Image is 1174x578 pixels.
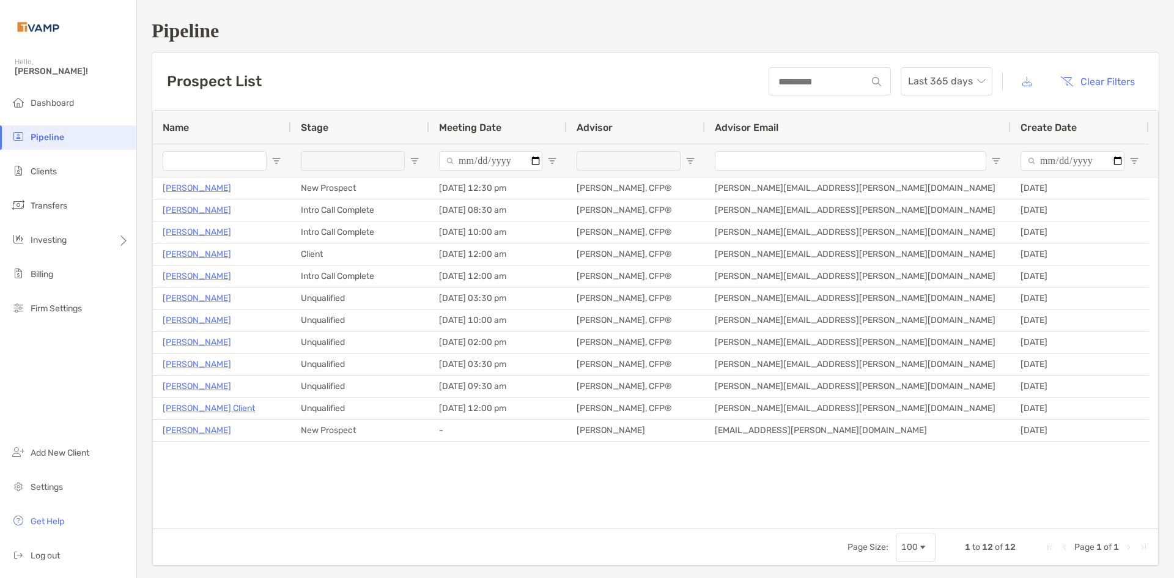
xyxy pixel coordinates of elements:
p: [PERSON_NAME] [163,379,231,394]
span: Clients [31,166,57,177]
button: Open Filter Menu [685,156,695,166]
a: [PERSON_NAME] [163,246,231,262]
div: [PERSON_NAME], CFP® [567,354,705,375]
div: Intro Call Complete [291,265,429,287]
img: Zoe Logo [15,5,62,49]
div: [DATE] [1011,287,1149,309]
span: 12 [982,542,993,552]
div: [PERSON_NAME], CFP® [567,221,705,243]
input: Name Filter Input [163,151,267,171]
p: [PERSON_NAME] [163,202,231,218]
img: investing icon [11,232,26,246]
div: - [429,420,567,441]
div: Intro Call Complete [291,199,429,221]
a: [PERSON_NAME] [163,224,231,240]
div: [PERSON_NAME], CFP® [567,332,705,353]
div: [DATE] 12:00 am [429,243,567,265]
div: [PERSON_NAME], CFP® [567,243,705,265]
div: [PERSON_NAME][EMAIL_ADDRESS][PERSON_NAME][DOMAIN_NAME] [705,309,1011,331]
span: Settings [31,482,63,492]
div: [PERSON_NAME], CFP® [567,177,705,199]
div: [DATE] 09:30 am [429,376,567,397]
button: Open Filter Menu [271,156,281,166]
div: Client [291,243,429,265]
div: Unqualified [291,332,429,353]
div: Unqualified [291,287,429,309]
div: [PERSON_NAME][EMAIL_ADDRESS][PERSON_NAME][DOMAIN_NAME] [705,177,1011,199]
img: clients icon [11,163,26,178]
div: First Page [1045,543,1055,552]
div: [PERSON_NAME][EMAIL_ADDRESS][PERSON_NAME][DOMAIN_NAME] [705,398,1011,419]
button: Open Filter Menu [410,156,419,166]
div: [DATE] [1011,332,1149,353]
div: [PERSON_NAME][EMAIL_ADDRESS][PERSON_NAME][DOMAIN_NAME] [705,354,1011,375]
div: [DATE] [1011,177,1149,199]
div: New Prospect [291,177,429,199]
span: Advisor [577,122,613,133]
div: [PERSON_NAME][EMAIL_ADDRESS][PERSON_NAME][DOMAIN_NAME] [705,265,1011,287]
div: [PERSON_NAME], CFP® [567,376,705,397]
div: [DATE] 03:30 pm [429,287,567,309]
a: [PERSON_NAME] Client [163,401,255,416]
input: Create Date Filter Input [1021,151,1124,171]
span: 1 [965,542,970,552]
div: [DATE] [1011,309,1149,331]
span: Page [1074,542,1095,552]
img: add_new_client icon [11,445,26,459]
p: [PERSON_NAME] [163,269,231,284]
span: Firm Settings [31,303,82,314]
div: Next Page [1124,543,1134,552]
span: of [995,542,1003,552]
img: settings icon [11,479,26,494]
span: Transfers [31,201,67,211]
a: [PERSON_NAME] [163,291,231,306]
span: Dashboard [31,98,74,108]
div: Last Page [1139,543,1148,552]
span: Add New Client [31,448,89,458]
p: [PERSON_NAME] [163,335,231,350]
div: [DATE] [1011,420,1149,441]
div: Previous Page [1060,543,1069,552]
div: [PERSON_NAME], CFP® [567,265,705,287]
span: Billing [31,269,53,280]
button: Clear Filters [1051,68,1144,95]
span: Name [163,122,189,133]
div: [PERSON_NAME][EMAIL_ADDRESS][PERSON_NAME][DOMAIN_NAME] [705,332,1011,353]
span: of [1104,542,1112,552]
div: [PERSON_NAME], CFP® [567,199,705,221]
img: transfers icon [11,198,26,212]
div: [PERSON_NAME], CFP® [567,398,705,419]
div: [DATE] [1011,376,1149,397]
div: [PERSON_NAME][EMAIL_ADDRESS][PERSON_NAME][DOMAIN_NAME] [705,221,1011,243]
span: Meeting Date [439,122,501,133]
h1: Pipeline [152,20,1159,42]
span: 1 [1096,542,1102,552]
div: [DATE] [1011,398,1149,419]
div: [DATE] 10:00 am [429,309,567,331]
div: [DATE] 12:30 pm [429,177,567,199]
img: pipeline icon [11,129,26,144]
div: [PERSON_NAME][EMAIL_ADDRESS][PERSON_NAME][DOMAIN_NAME] [705,376,1011,397]
input: Advisor Email Filter Input [715,151,986,171]
div: New Prospect [291,420,429,441]
a: [PERSON_NAME] [163,357,231,372]
div: [DATE] [1011,243,1149,265]
span: Advisor Email [715,122,778,133]
div: [DATE] [1011,199,1149,221]
img: get-help icon [11,513,26,528]
span: Pipeline [31,132,64,143]
button: Open Filter Menu [1129,156,1139,166]
div: Page Size [896,533,936,562]
div: [PERSON_NAME] [567,420,705,441]
div: Unqualified [291,376,429,397]
div: 100 [901,542,918,552]
div: [DATE] 12:00 am [429,265,567,287]
span: 12 [1005,542,1016,552]
h3: Prospect List [167,73,262,90]
img: firm-settings icon [11,300,26,315]
a: [PERSON_NAME] [163,423,231,438]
